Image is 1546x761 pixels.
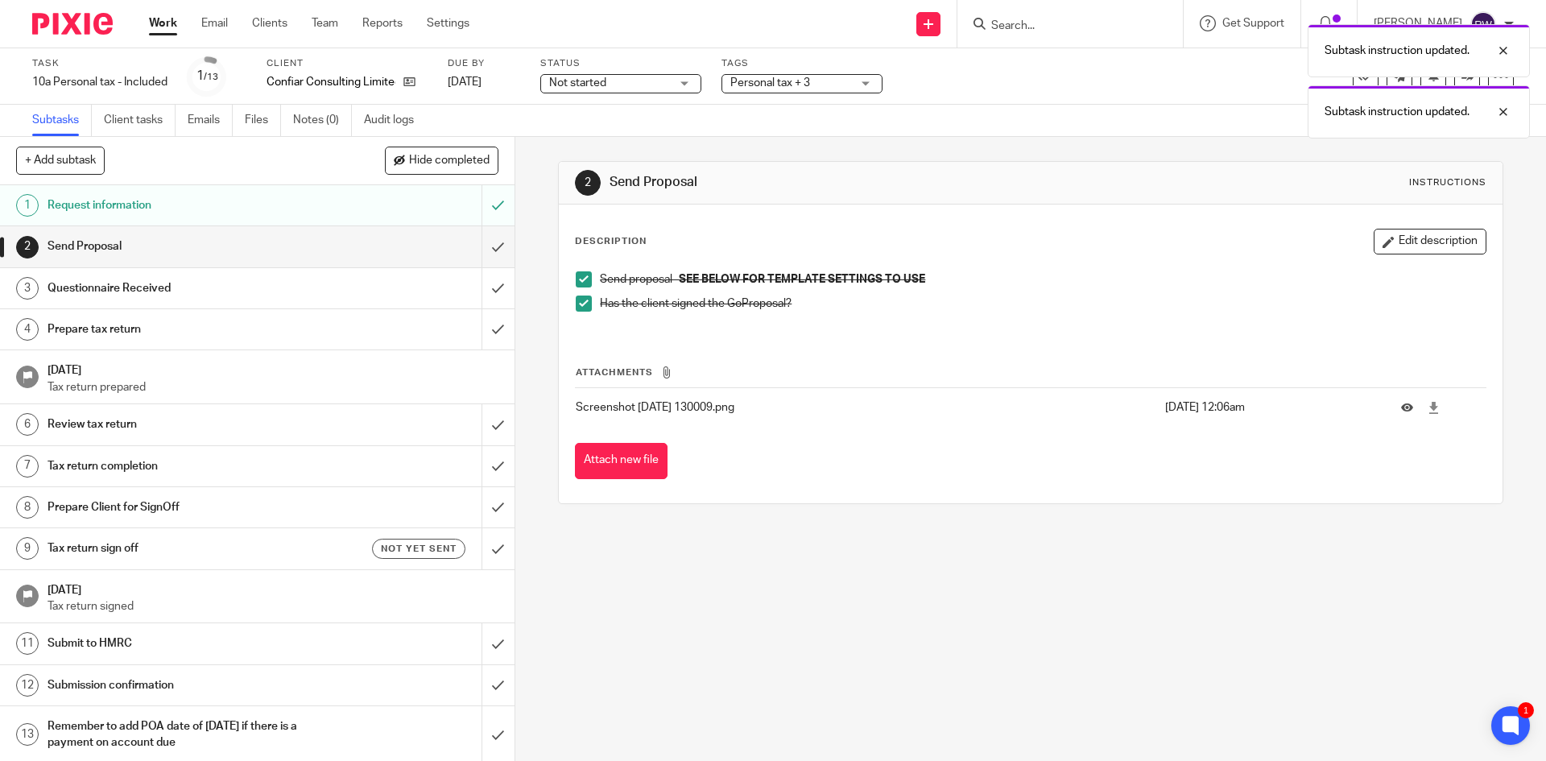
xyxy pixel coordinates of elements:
p: Tax return signed [48,598,498,614]
span: Hide completed [409,155,490,168]
div: 2 [16,236,39,258]
div: 12 [16,674,39,697]
h1: Remember to add POA date of [DATE] if there is a payment on account due [48,714,326,755]
p: Description [575,235,647,248]
p: Confiar Consulting Limited [267,74,395,90]
h1: Review tax return [48,412,326,436]
p: Send proposal - [600,271,1485,287]
h1: Send Proposal [610,174,1065,191]
div: 11 [16,632,39,655]
p: Has the client signed the GoProposal? [600,296,1485,312]
div: 3 [16,277,39,300]
h1: Request information [48,193,326,217]
button: Edit description [1374,229,1486,254]
button: Hide completed [385,147,498,174]
small: /13 [204,72,218,81]
a: Reports [362,15,403,31]
a: Client tasks [104,105,176,136]
h1: Tax return completion [48,454,326,478]
span: [DATE] [448,77,482,88]
div: 2 [575,170,601,196]
a: Settings [427,15,469,31]
button: Attach new file [575,443,668,479]
label: Status [540,57,701,70]
span: Attachments [576,368,653,377]
p: Screenshot [DATE] 130009.png [576,399,1156,416]
a: Email [201,15,228,31]
div: 9 [16,537,39,560]
div: 7 [16,455,39,478]
img: Pixie [32,13,113,35]
a: Work [149,15,177,31]
div: 1 [196,67,218,85]
div: 10a Personal tax - Included [32,74,167,90]
h1: Submit to HMRC [48,631,326,656]
h1: Send Proposal [48,234,326,258]
div: 1 [1518,702,1534,718]
a: Audit logs [364,105,426,136]
span: Personal tax + 3 [730,77,810,89]
a: Team [312,15,338,31]
a: Clients [252,15,287,31]
h1: [DATE] [48,358,498,378]
a: Notes (0) [293,105,352,136]
h1: [DATE] [48,578,498,598]
h1: Tax return sign off [48,536,326,560]
label: Tags [721,57,883,70]
p: Subtask instruction updated. [1325,43,1470,59]
h1: Questionnaire Received [48,276,326,300]
label: Due by [448,57,520,70]
strong: SEE BELOW FOR TEMPLATE SETTINGS TO USE [679,274,925,285]
div: 6 [16,413,39,436]
span: Not yet sent [381,542,457,556]
p: [DATE] 12:06am [1165,399,1377,416]
label: Task [32,57,167,70]
h1: Prepare tax return [48,317,326,341]
a: Emails [188,105,233,136]
a: Download [1428,399,1440,416]
button: + Add subtask [16,147,105,174]
div: 1 [16,194,39,217]
div: 13 [16,723,39,746]
label: Client [267,57,428,70]
div: Instructions [1409,176,1486,189]
p: Tax return prepared [48,379,498,395]
span: Not started [549,77,606,89]
div: 4 [16,318,39,341]
a: Files [245,105,281,136]
h1: Prepare Client for SignOff [48,495,326,519]
a: Subtasks [32,105,92,136]
p: Subtask instruction updated. [1325,104,1470,120]
img: svg%3E [1470,11,1496,37]
div: 8 [16,496,39,519]
h1: Submission confirmation [48,673,326,697]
